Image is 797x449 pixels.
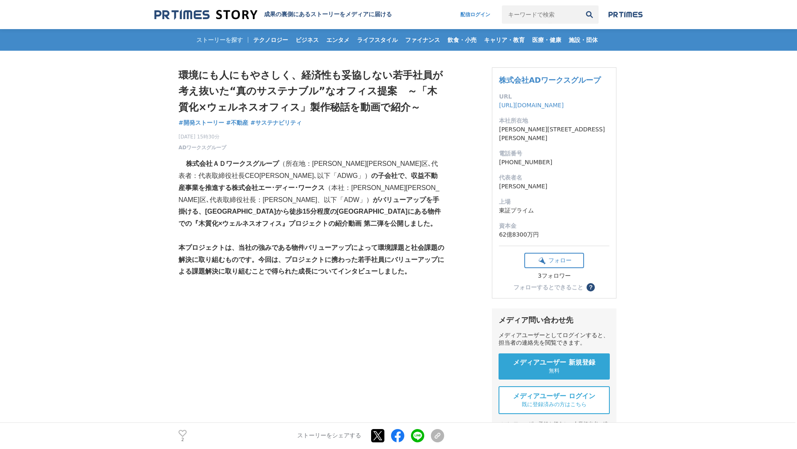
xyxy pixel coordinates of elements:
[250,118,302,127] a: #サステナビリティ
[481,36,528,44] span: キャリア・教育
[588,284,594,290] span: ？
[402,36,443,44] span: ファイナンス
[499,353,610,380] a: メディアユーザー 新規登録 無料
[154,9,392,20] a: 成果の裏側にあるストーリーをメディアに届ける 成果の裏側にあるストーリーをメディアに届ける
[587,283,595,291] button: ？
[178,67,444,115] h1: 環境にも人にもやさしく、経済性も妥協しない若手社員が考え抜いた“真のサステナブル”なオフィス提案 ～「木質化×ウェルネスオフィス」製作秘話を動画で紹介～
[354,29,401,51] a: ライフスタイル
[264,11,392,18] h2: 成果の裏側にあるストーリーをメディアに届ける
[513,358,595,367] span: メディアユーザー 新規登録
[323,36,353,44] span: エンタメ
[513,284,583,290] div: フォローするとできること
[499,206,609,215] dd: 東証プライム
[565,36,601,44] span: 施設・団体
[402,29,443,51] a: ファイナンス
[565,29,601,51] a: 施設・団体
[178,172,438,191] strong: の子会社で、収益不動産事業を推進する株式会社エー･ディー･ワークス
[499,92,609,101] dt: URL
[250,119,302,126] span: #サステナビリティ
[178,144,226,151] a: ADワークスグループ
[499,158,609,167] dd: [PHONE_NUMBER]
[499,102,564,109] a: [URL][DOMAIN_NAME]
[499,76,601,84] a: 株式会社ADワークスグループ
[502,5,580,24] input: キーワードで検索
[499,116,609,125] dt: 本社所在地
[250,36,291,44] span: テクノロジー
[549,367,560,375] span: 無料
[154,9,257,20] img: 成果の裏側にあるストーリーをメディアに届ける
[499,230,609,239] dd: 62億8300万円
[499,173,609,182] dt: 代表者名
[522,401,587,408] span: 既に登録済みの方はこちら
[609,11,643,18] img: prtimes
[186,160,279,167] strong: 株式会社ＡＤワークスグループ
[513,392,595,401] span: メディアユーザー ログイン
[178,119,224,126] span: #開発ストーリー
[292,36,322,44] span: ビジネス
[178,438,187,442] p: 2
[178,158,444,230] p: （所在地：[PERSON_NAME][PERSON_NAME]区､代表者：代表取締役社長CEO[PERSON_NAME]､以下「ADWG」） （本社：[PERSON_NAME][PERSON_N...
[524,272,584,280] div: 3フォロワー
[178,196,441,227] strong: がバリューアップを手掛ける、[GEOGRAPHIC_DATA]から徒歩15分程度の[GEOGRAPHIC_DATA]にある物件での『木質化×ウェルネスオフィス』プロジェクトの紹介動画 第二弾を公...
[481,29,528,51] a: キャリア・教育
[297,432,361,440] p: ストーリーをシェアする
[452,5,499,24] a: 配信ログイン
[226,119,249,126] span: #不動産
[524,253,584,268] button: フォロー
[226,118,249,127] a: #不動産
[444,36,480,44] span: 飲食・小売
[354,36,401,44] span: ライフスタイル
[529,36,565,44] span: 医療・健康
[499,125,609,143] dd: [PERSON_NAME][STREET_ADDRESS][PERSON_NAME]
[499,182,609,191] dd: [PERSON_NAME]
[323,29,353,51] a: エンタメ
[499,222,609,230] dt: 資本金
[580,5,599,24] button: 検索
[444,29,480,51] a: 飲食・小売
[499,332,610,347] div: メディアユーザーとしてログインすると、担当者の連絡先を閲覧できます。
[529,29,565,51] a: 医療・健康
[178,244,444,275] strong: 本プロジェクトは、当社の強みである物件バリューアップによって環境課題と社会課題の解決に取り組むものです。今回は、プロジェクトに携わった若手社員にバリューアップによる課題解決に取り組むことで得られ...
[178,118,224,127] a: #開発ストーリー
[499,386,610,414] a: メディアユーザー ログイン 既に登録済みの方はこちら
[499,149,609,158] dt: 電話番号
[250,29,291,51] a: テクノロジー
[178,133,226,141] span: [DATE] 15時30分
[499,197,609,206] dt: 上場
[292,29,322,51] a: ビジネス
[499,315,610,325] div: メディア問い合わせ先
